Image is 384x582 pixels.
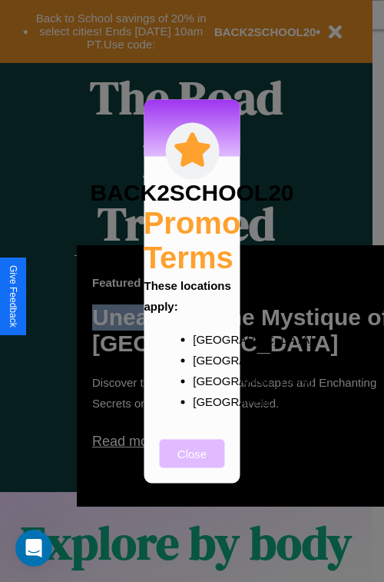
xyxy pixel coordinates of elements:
button: Close [160,439,225,467]
p: [GEOGRAPHIC_DATA] [193,328,222,349]
h3: BACK2SCHOOL20 [90,179,293,205]
b: These locations apply: [144,278,231,312]
iframe: Intercom live chat [15,530,52,567]
div: Give Feedback [8,265,18,328]
h2: Promo Terms [144,205,241,274]
p: [GEOGRAPHIC_DATA] [193,370,222,391]
p: [GEOGRAPHIC_DATA] [193,349,222,370]
p: [GEOGRAPHIC_DATA] [193,391,222,411]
